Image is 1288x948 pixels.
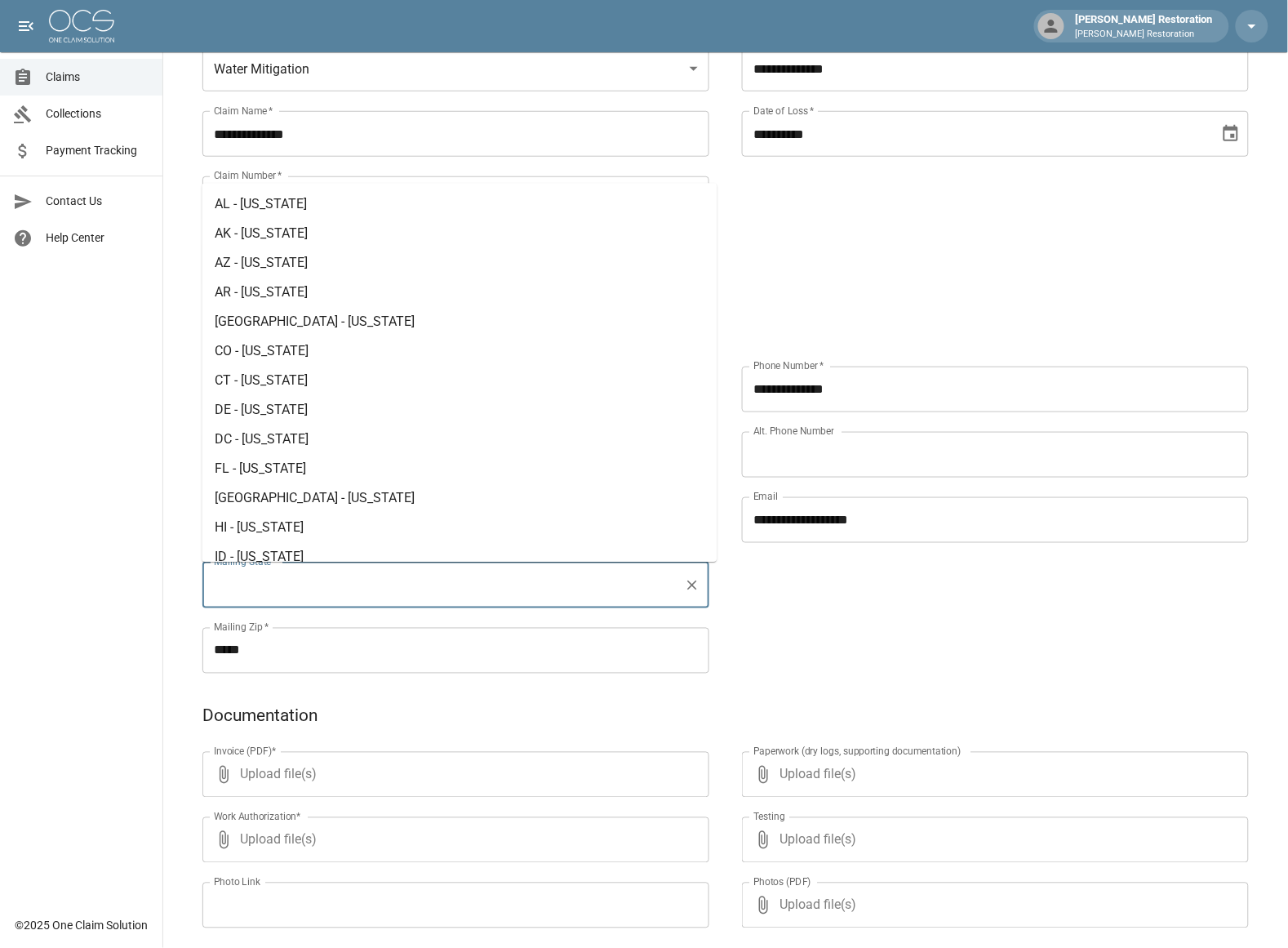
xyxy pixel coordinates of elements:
[240,752,665,798] span: Upload file(s)
[681,574,704,597] button: Clear
[1215,118,1247,150] button: Choose date, selected date is Oct 2, 2025
[214,745,277,759] label: Invoice (PDF)*
[753,810,785,824] label: Testing
[753,745,962,759] label: Paperwork (dry logs, supporting documentation)
[214,621,269,634] label: Mailing Zip
[215,255,309,270] span: AZ - [US_STATE]
[779,817,1205,863] span: Upload file(s)
[214,810,301,824] label: Work Authorization*
[753,359,824,373] label: Phone Number
[215,461,307,476] span: FL - [US_STATE]
[779,883,1205,928] span: Upload file(s)
[49,10,114,42] img: ocs-logo-white-transparent.png
[215,314,415,329] span: [GEOGRAPHIC_DATA] - [US_STATE]
[753,875,811,889] label: Photos (PDF)
[779,752,1205,798] span: Upload file(s)
[1076,28,1213,42] p: [PERSON_NAME] Restoration
[10,10,42,42] button: open drawer
[753,490,778,504] label: Email
[215,549,304,564] span: ID - [US_STATE]
[215,519,304,535] span: HI - [US_STATE]
[753,104,815,118] label: Date of Loss
[215,402,309,417] span: DE - [US_STATE]
[202,46,709,91] div: Water Mitigation
[214,169,282,183] label: Claim Number
[1069,11,1219,41] div: [PERSON_NAME] Restoration
[215,284,309,300] span: AR - [US_STATE]
[215,372,309,388] span: CT - [US_STATE]
[214,104,273,118] label: Claim Name
[215,431,309,447] span: DC - [US_STATE]
[215,196,308,211] span: AL - [US_STATE]
[214,555,278,569] label: Mailing State
[214,875,260,889] label: Photo Link
[46,193,149,210] span: Contact Us
[46,142,149,159] span: Payment Tracking
[15,918,148,934] div: © 2025 One Claim Solution
[46,105,149,122] span: Collections
[215,490,415,505] span: [GEOGRAPHIC_DATA] - [US_STATE]
[240,817,665,863] span: Upload file(s)
[46,69,149,86] span: Claims
[215,225,309,241] span: AK - [US_STATE]
[753,425,834,438] label: Alt. Phone Number
[215,343,309,358] span: CO - [US_STATE]
[46,229,149,247] span: Help Center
